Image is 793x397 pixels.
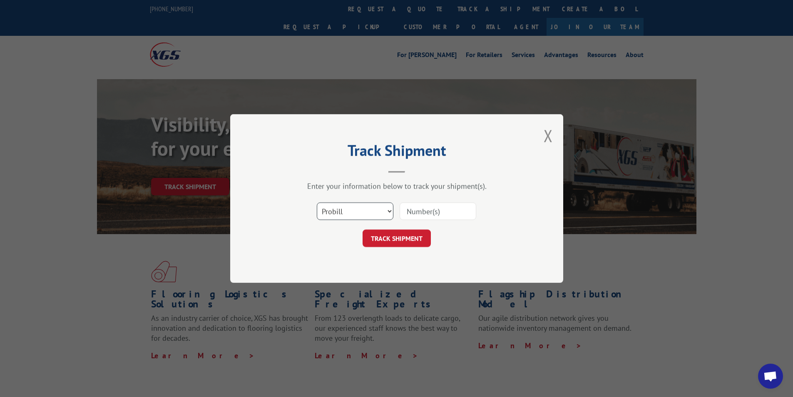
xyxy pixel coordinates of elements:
div: Enter your information below to track your shipment(s). [272,181,522,191]
h2: Track Shipment [272,145,522,160]
button: Close modal [544,125,553,147]
input: Number(s) [400,202,476,220]
a: Open chat [758,364,783,389]
button: TRACK SHIPMENT [363,230,431,247]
